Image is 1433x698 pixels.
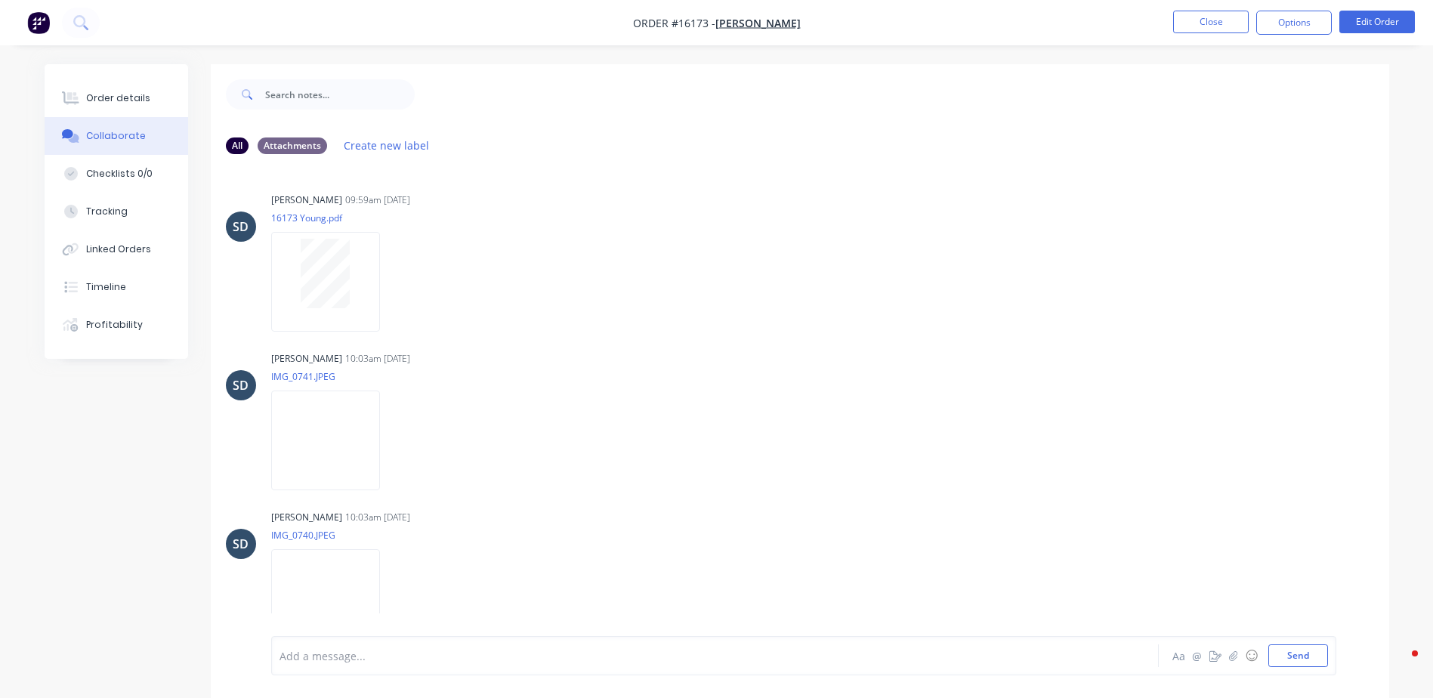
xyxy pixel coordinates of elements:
button: Collaborate [45,117,188,155]
button: Tracking [45,193,188,230]
button: Profitability [45,306,188,344]
div: [PERSON_NAME] [271,511,342,524]
p: IMG_0740.JPEG [271,529,395,542]
div: Timeline [86,280,126,294]
div: [PERSON_NAME] [271,193,342,207]
div: Linked Orders [86,242,151,256]
button: Create new label [336,135,437,156]
div: SD [233,535,249,553]
button: Timeline [45,268,188,306]
p: 16173 Young.pdf [271,212,395,224]
div: Tracking [86,205,128,218]
button: Edit Order [1339,11,1415,33]
button: Checklists 0/0 [45,155,188,193]
iframe: Intercom live chat [1382,647,1418,683]
button: Order details [45,79,188,117]
button: Linked Orders [45,230,188,268]
div: Profitability [86,318,143,332]
div: Order details [86,91,150,105]
button: Aa [1170,647,1188,665]
div: SD [233,376,249,394]
span: Order #16173 - [633,16,715,30]
button: Close [1173,11,1249,33]
div: [PERSON_NAME] [271,352,342,366]
div: 10:03am [DATE] [345,511,410,524]
input: Search notes... [265,79,415,110]
div: 09:59am [DATE] [345,193,410,207]
button: Send [1268,644,1328,667]
div: 10:03am [DATE] [345,352,410,366]
div: All [226,137,249,154]
button: @ [1188,647,1206,665]
button: ☺ [1243,647,1261,665]
a: [PERSON_NAME] [715,16,801,30]
div: Checklists 0/0 [86,167,153,181]
div: SD [233,218,249,236]
img: Factory [27,11,50,34]
button: Options [1256,11,1332,35]
div: Attachments [258,137,327,154]
div: Collaborate [86,129,146,143]
p: IMG_0741.JPEG [271,370,395,383]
